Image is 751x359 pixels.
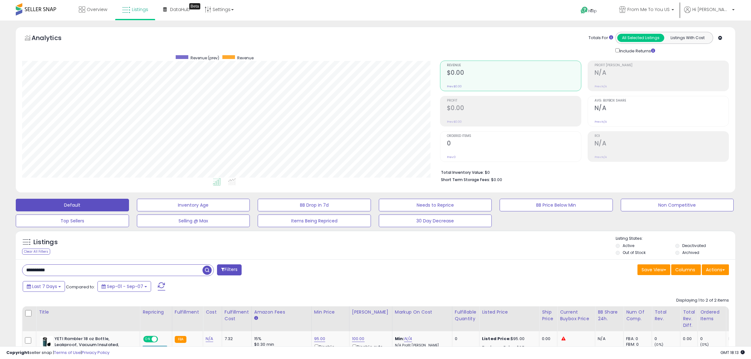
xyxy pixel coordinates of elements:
[189,3,200,9] div: Tooltip anchor
[700,309,723,322] div: Ordered Items
[576,2,609,21] a: Help
[500,199,613,211] button: BB Price Below Min
[560,309,592,322] div: Current Buybox Price
[6,350,29,356] strong: Copyright
[595,134,729,138] span: ROI
[314,336,326,342] a: 95.00
[33,238,58,247] h5: Listings
[542,309,554,322] div: Ship Price
[676,297,729,303] div: Displaying 1 to 2 of 2 items
[482,336,534,342] div: $95.00
[675,267,695,273] span: Columns
[580,6,588,14] i: Get Help
[654,342,663,347] small: (0%)
[157,337,167,342] span: OFF
[626,342,647,347] div: FBM: 0
[39,309,137,315] div: Title
[700,336,726,342] div: 0
[664,34,711,42] button: Listings With Cost
[314,309,347,315] div: Min Price
[66,284,95,290] span: Compared to:
[6,350,109,356] div: seller snap | |
[702,264,729,275] button: Actions
[395,336,404,342] b: Min:
[237,55,254,61] span: Revenue
[447,120,462,124] small: Prev: $0.00
[441,170,484,175] b: Total Inventory Value:
[87,6,107,13] span: Overview
[588,8,597,14] span: Help
[654,336,680,342] div: 0
[447,140,581,148] h2: 0
[137,215,250,227] button: Selling @ Max
[447,104,581,113] h2: $0.00
[617,34,664,42] button: All Selected Listings
[16,199,129,211] button: Default
[720,350,745,356] span: 2025-09-15 18:13 GMT
[482,344,517,350] b: Business Price:
[491,177,502,183] span: $0.00
[595,99,729,103] span: Avg. Buybox Share
[175,309,200,315] div: Fulfillment
[97,281,151,292] button: Sep-01 - Sep-07
[627,6,670,13] span: From Me To You US
[395,309,449,315] div: Markup on Cost
[455,336,474,342] div: 0
[700,342,709,347] small: (0%)
[621,199,734,211] button: Non Competitive
[23,281,65,292] button: Last 7 Days
[455,309,477,322] div: Fulfillable Quantity
[447,64,581,67] span: Revenue
[598,309,621,322] div: BB Share 24h.
[684,6,735,21] a: Hi [PERSON_NAME]
[626,336,647,342] div: FBA: 0
[107,283,143,290] span: Sep-01 - Sep-07
[482,309,537,315] div: Listed Price
[352,309,390,315] div: [PERSON_NAME]
[598,336,619,342] div: N/A
[379,199,492,211] button: Needs to Reprice
[82,350,109,356] a: Privacy Policy
[170,6,190,13] span: DataHub
[623,250,646,255] label: Out of Stock
[32,283,57,290] span: Last 7 Days
[637,264,670,275] button: Save View
[254,336,307,342] div: 15%
[623,243,634,248] label: Active
[22,249,50,255] div: Clear All Filters
[542,336,552,342] div: 0.00
[441,177,490,182] b: Short Term Storage Fees:
[258,215,371,227] button: Items Being Repriced
[447,69,581,78] h2: $0.00
[352,343,387,356] div: Disable auto adjust max
[616,236,735,242] p: Listing States:
[441,168,724,176] li: $0
[447,99,581,103] span: Profit
[447,155,456,159] small: Prev: 0
[206,336,213,342] a: N/A
[352,336,365,342] a: 100.00
[595,140,729,148] h2: N/A
[482,336,511,342] b: Listed Price:
[404,336,412,342] a: N/A
[447,85,462,88] small: Prev: $0.00
[595,85,607,88] small: Prev: N/A
[217,264,242,275] button: Filters
[611,47,663,54] div: Include Returns
[225,336,247,342] div: 7.32
[143,309,169,315] div: Repricing
[16,215,129,227] button: Top Sellers
[137,199,250,211] button: Inventory Age
[254,309,309,315] div: Amazon Fees
[683,309,695,329] div: Total Rev. Diff.
[682,243,706,248] label: Deactivated
[589,35,613,41] div: Totals For
[683,336,693,342] div: 0.00
[682,250,699,255] label: Archived
[595,120,607,124] small: Prev: N/A
[144,337,152,342] span: ON
[379,215,492,227] button: 30 Day Decrease
[692,6,730,13] span: Hi [PERSON_NAME]
[206,309,219,315] div: Cost
[447,134,581,138] span: Ordered Items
